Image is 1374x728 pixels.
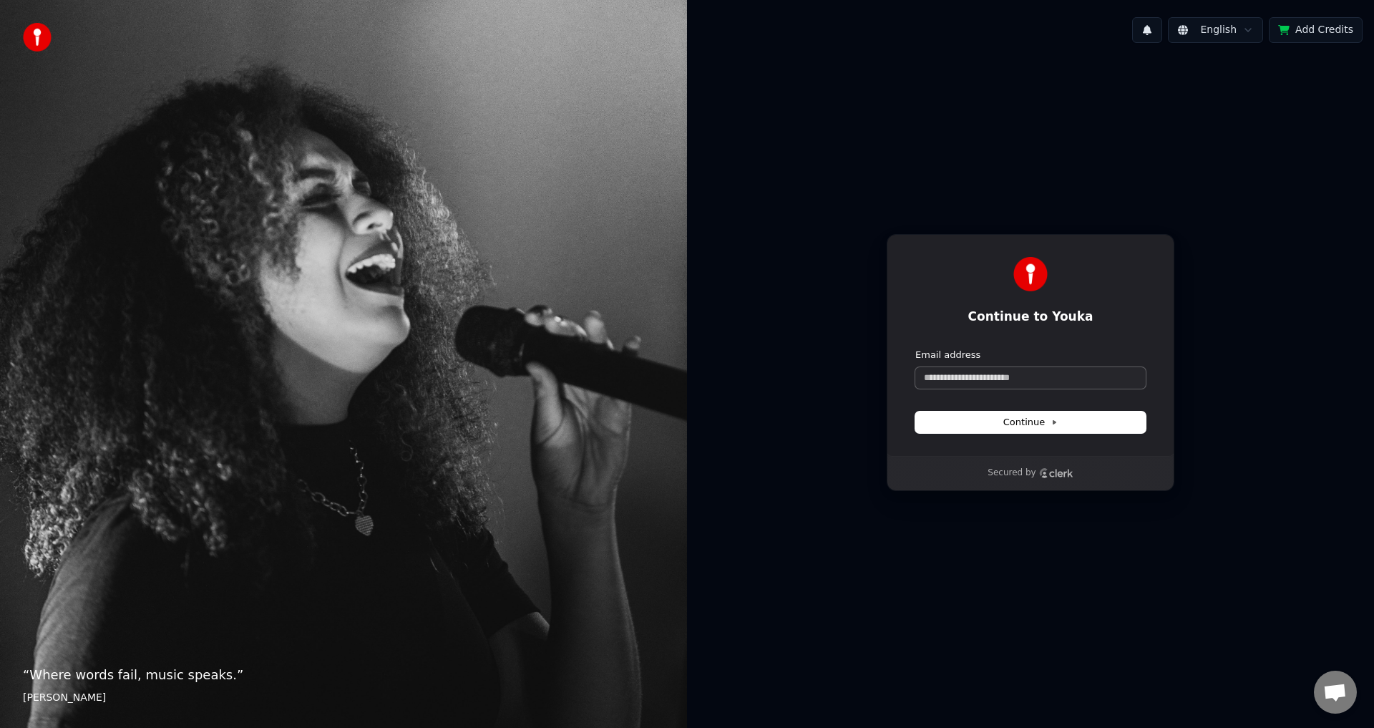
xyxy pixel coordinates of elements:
[23,665,664,685] p: “ Where words fail, music speaks. ”
[1269,17,1363,43] button: Add Credits
[23,691,664,705] footer: [PERSON_NAME]
[1314,671,1357,714] div: Open chat
[915,412,1146,433] button: Continue
[915,309,1146,326] h1: Continue to Youka
[988,467,1036,479] p: Secured by
[915,349,980,361] label: Email address
[1039,468,1073,478] a: Clerk logo
[1013,257,1048,291] img: Youka
[1003,416,1058,429] span: Continue
[23,23,52,52] img: youka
